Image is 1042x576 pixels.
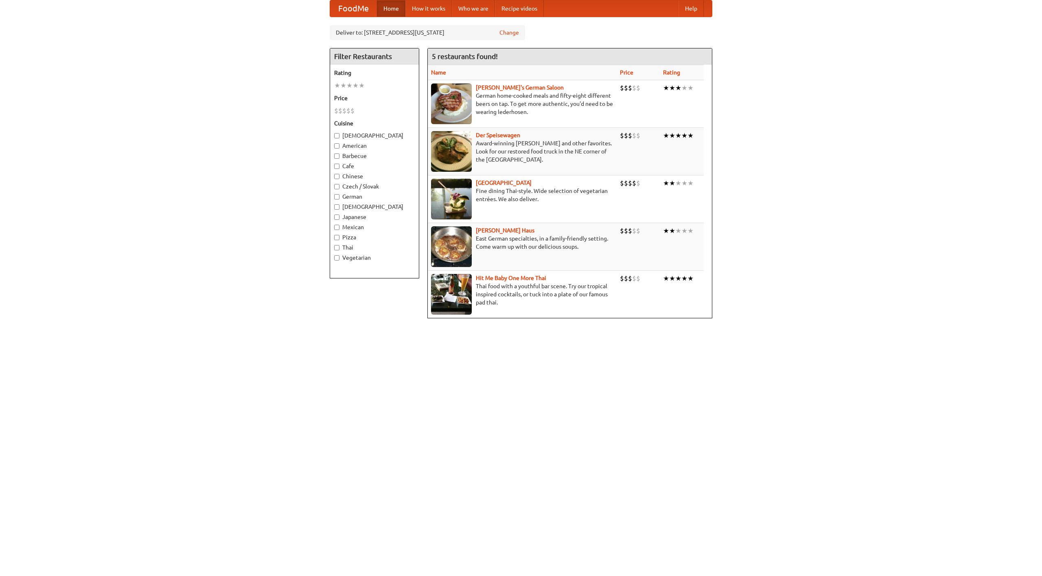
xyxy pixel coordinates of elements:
input: Thai [334,245,339,250]
input: Chinese [334,174,339,179]
li: ★ [663,226,669,235]
li: ★ [669,83,675,92]
li: ★ [675,274,681,283]
label: American [334,142,415,150]
a: [GEOGRAPHIC_DATA] [476,180,532,186]
li: ★ [334,81,340,90]
li: ★ [663,274,669,283]
li: ★ [669,131,675,140]
li: ★ [663,131,669,140]
li: ★ [663,83,669,92]
li: $ [636,226,640,235]
li: ★ [681,274,687,283]
a: How it works [405,0,452,17]
h4: Filter Restaurants [330,48,419,65]
label: Thai [334,243,415,252]
li: $ [624,83,628,92]
label: Pizza [334,233,415,241]
li: ★ [681,179,687,188]
label: Japanese [334,213,415,221]
input: [DEMOGRAPHIC_DATA] [334,133,339,138]
li: $ [628,226,632,235]
li: ★ [359,81,365,90]
label: Mexican [334,223,415,231]
li: ★ [687,179,694,188]
label: Czech / Slovak [334,182,415,191]
li: ★ [663,179,669,188]
a: [PERSON_NAME]'s German Saloon [476,84,564,91]
a: Recipe videos [495,0,544,17]
li: $ [636,83,640,92]
li: $ [632,83,636,92]
li: $ [620,274,624,283]
a: Help [679,0,704,17]
li: $ [636,131,640,140]
li: $ [636,179,640,188]
li: ★ [681,83,687,92]
li: $ [334,106,338,115]
li: $ [346,106,350,115]
li: ★ [687,83,694,92]
a: Home [377,0,405,17]
li: ★ [340,81,346,90]
li: ★ [687,274,694,283]
label: [DEMOGRAPHIC_DATA] [334,131,415,140]
input: Pizza [334,235,339,240]
label: Barbecue [334,152,415,160]
li: ★ [675,131,681,140]
p: German home-cooked meals and fifty-eight different beers on tap. To get more authentic, you'd nee... [431,92,613,116]
li: $ [632,274,636,283]
li: ★ [681,226,687,235]
b: Hit Me Baby One More Thai [476,275,546,281]
li: ★ [669,179,675,188]
h5: Rating [334,69,415,77]
label: [DEMOGRAPHIC_DATA] [334,203,415,211]
li: $ [632,226,636,235]
li: ★ [687,131,694,140]
h5: Price [334,94,415,102]
input: [DEMOGRAPHIC_DATA] [334,204,339,210]
input: American [334,143,339,149]
li: ★ [675,179,681,188]
li: ★ [681,131,687,140]
p: Fine dining Thai-style. Wide selection of vegetarian entrées. We also deliver. [431,187,613,203]
li: ★ [687,226,694,235]
img: speisewagen.jpg [431,131,472,172]
img: babythai.jpg [431,274,472,315]
li: $ [620,226,624,235]
a: FoodMe [330,0,377,17]
input: Cafe [334,164,339,169]
div: Deliver to: [STREET_ADDRESS][US_STATE] [330,25,525,40]
li: ★ [669,274,675,283]
p: East German specialties, in a family-friendly setting. Come warm up with our delicious soups. [431,234,613,251]
p: Award-winning [PERSON_NAME] and other favorites. Look for our restored food truck in the NE corne... [431,139,613,164]
img: esthers.jpg [431,83,472,124]
li: $ [620,179,624,188]
input: Vegetarian [334,255,339,261]
a: [PERSON_NAME] Haus [476,227,534,234]
a: Der Speisewagen [476,132,520,138]
label: Chinese [334,172,415,180]
h5: Cuisine [334,119,415,127]
li: $ [624,131,628,140]
li: $ [350,106,355,115]
li: $ [624,226,628,235]
a: Name [431,69,446,76]
li: ★ [675,83,681,92]
li: ★ [346,81,352,90]
li: $ [628,131,632,140]
input: German [334,194,339,199]
label: German [334,193,415,201]
input: Barbecue [334,153,339,159]
a: Price [620,69,633,76]
li: $ [624,179,628,188]
li: $ [628,179,632,188]
li: $ [628,274,632,283]
input: Mexican [334,225,339,230]
li: $ [632,131,636,140]
li: ★ [352,81,359,90]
